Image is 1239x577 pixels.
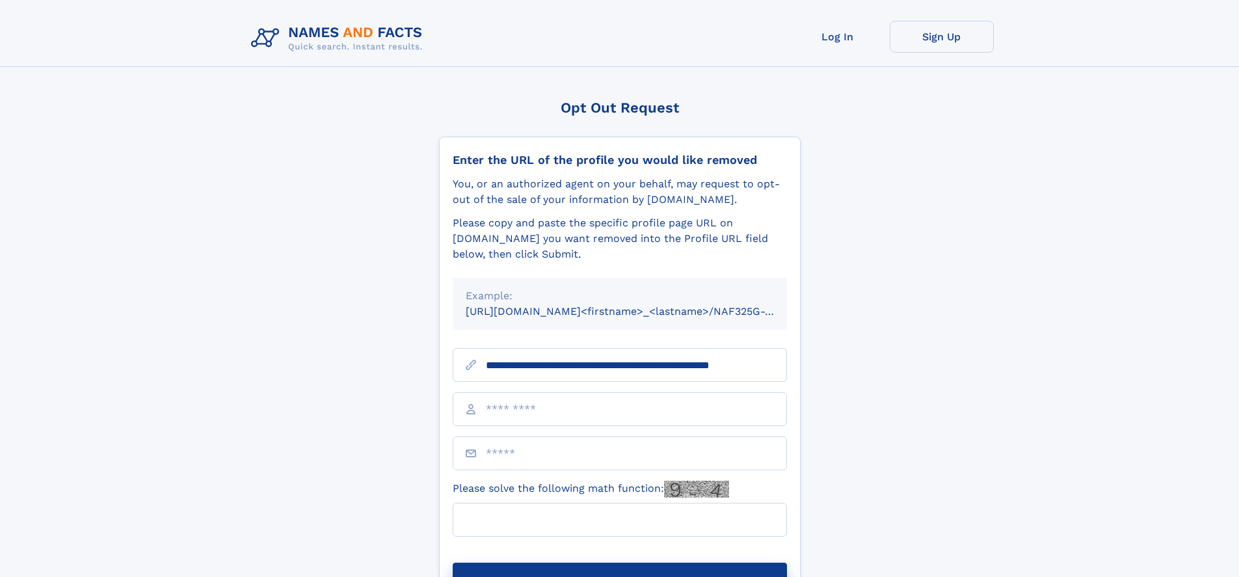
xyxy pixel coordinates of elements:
div: Enter the URL of the profile you would like removed [453,153,787,167]
img: Logo Names and Facts [246,21,433,56]
div: You, or an authorized agent on your behalf, may request to opt-out of the sale of your informatio... [453,176,787,208]
small: [URL][DOMAIN_NAME]<firstname>_<lastname>/NAF325G-xxxxxxxx [466,305,812,317]
a: Log In [786,21,890,53]
label: Please solve the following math function: [453,481,729,498]
div: Example: [466,288,774,304]
div: Please copy and paste the specific profile page URL on [DOMAIN_NAME] you want removed into the Pr... [453,215,787,262]
a: Sign Up [890,21,994,53]
div: Opt Out Request [439,100,801,116]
